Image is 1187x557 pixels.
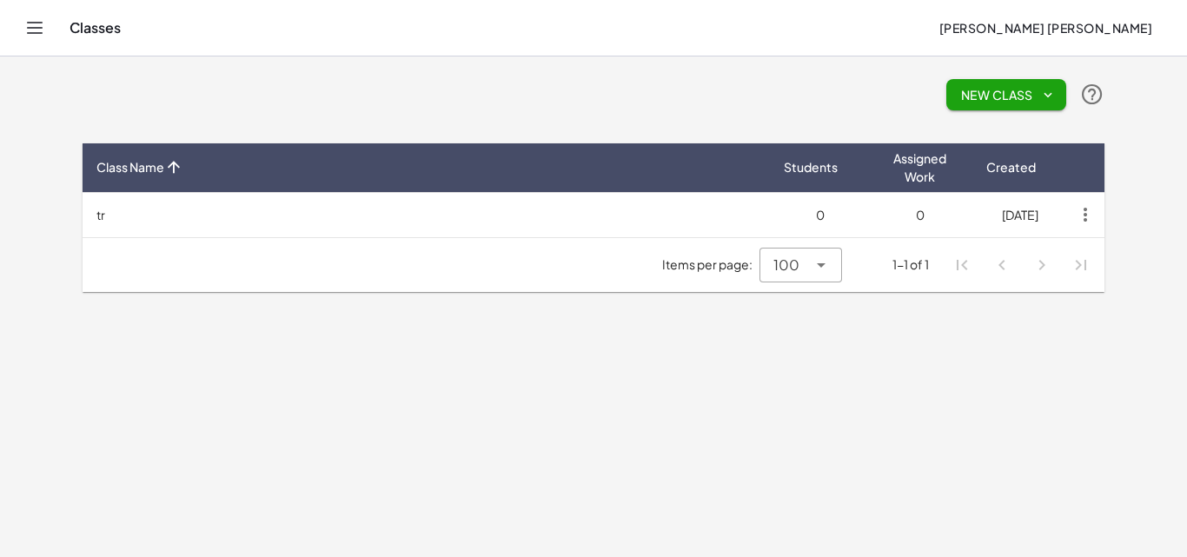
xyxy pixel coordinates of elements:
[662,255,759,274] span: Items per page:
[884,149,956,186] span: Assigned Work
[960,87,1052,103] span: New Class
[943,245,1101,285] nav: Pagination Navigation
[773,255,799,275] span: 100
[21,14,49,42] button: Toggle navigation
[784,158,838,176] span: Students
[986,158,1036,176] span: Created
[938,20,1152,36] span: [PERSON_NAME] [PERSON_NAME]
[892,255,929,274] div: 1-1 of 1
[925,12,1166,43] button: [PERSON_NAME] [PERSON_NAME]
[916,207,925,222] span: 0
[83,192,770,237] td: tr
[970,192,1070,237] td: [DATE]
[96,158,164,176] span: Class Name
[946,79,1066,110] button: New Class
[770,192,870,237] td: 0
